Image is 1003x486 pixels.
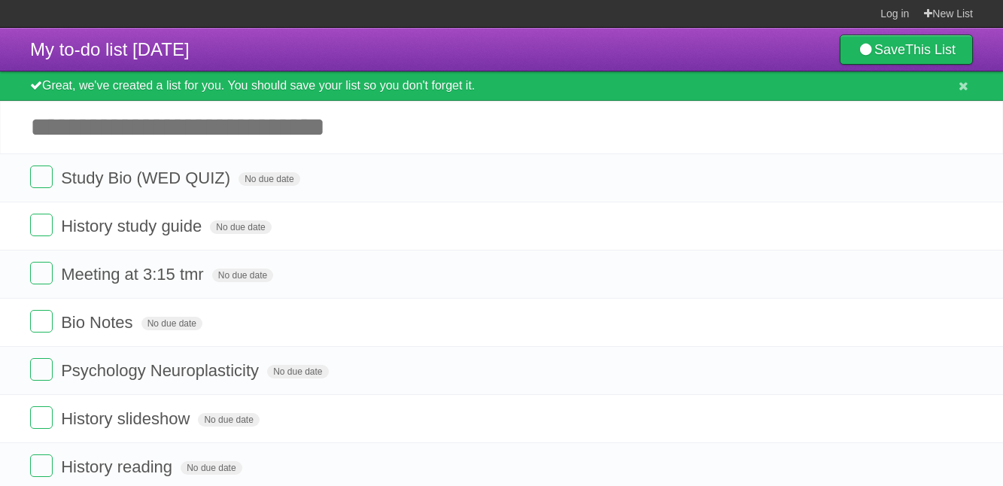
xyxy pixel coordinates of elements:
[905,42,956,57] b: This List
[239,172,299,186] span: No due date
[840,35,973,65] a: SaveThis List
[30,214,53,236] label: Done
[30,358,53,381] label: Done
[61,457,176,476] span: History reading
[30,406,53,429] label: Done
[267,365,328,378] span: No due date
[181,461,242,475] span: No due date
[30,39,190,59] span: My to-do list [DATE]
[210,220,271,234] span: No due date
[212,269,273,282] span: No due date
[61,265,208,284] span: Meeting at 3:15 tmr
[30,310,53,333] label: Done
[61,169,234,187] span: Study Bio (WED QUIZ)
[30,262,53,284] label: Done
[30,454,53,477] label: Done
[61,313,136,332] span: Bio Notes
[30,166,53,188] label: Done
[61,217,205,235] span: History study guide
[141,317,202,330] span: No due date
[61,409,193,428] span: History slideshow
[198,413,259,427] span: No due date
[61,361,263,380] span: Psychology Neuroplasticity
